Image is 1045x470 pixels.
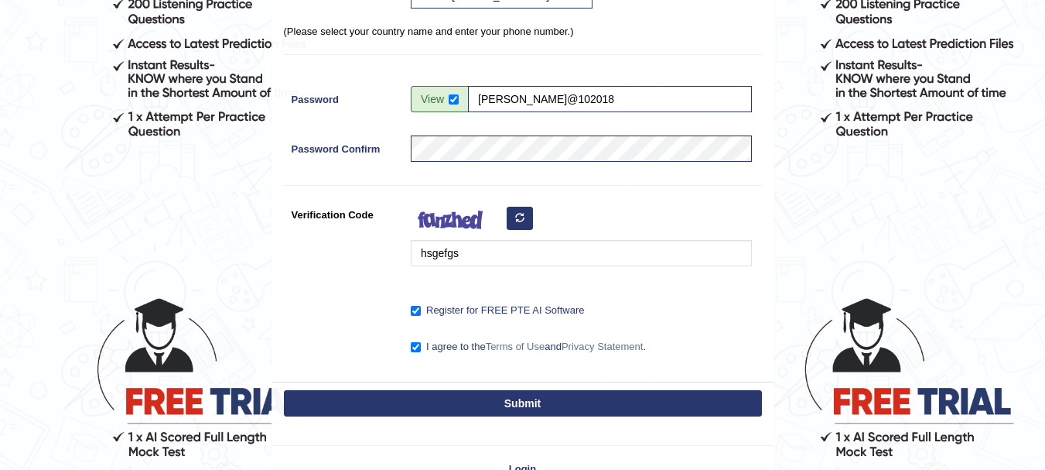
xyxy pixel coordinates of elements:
input: I agree to theTerms of UseandPrivacy Statement. [411,342,421,352]
a: Terms of Use [486,341,545,352]
a: Privacy Statement [562,341,644,352]
label: Verification Code [284,201,404,222]
label: Password Confirm [284,136,404,156]
label: Register for FREE PTE AI Software [411,303,584,318]
p: (Please select your country name and enter your phone number.) [284,24,762,39]
input: Show/Hide Password [449,94,459,105]
input: Register for FREE PTE AI Software [411,306,421,316]
label: I agree to the and . [411,339,646,355]
button: Submit [284,390,762,417]
label: Password [284,86,404,107]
